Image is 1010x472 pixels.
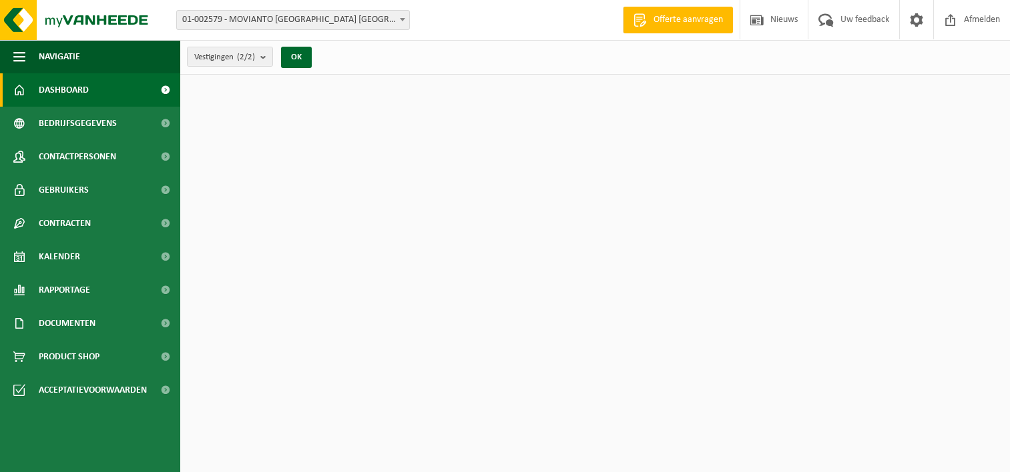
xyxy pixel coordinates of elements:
count: (2/2) [237,53,255,61]
span: 01-002579 - MOVIANTO BELGIUM NV - EREMBODEGEM [177,11,409,29]
span: Contactpersonen [39,140,116,173]
button: OK [281,47,312,68]
span: Offerte aanvragen [650,13,726,27]
span: 01-002579 - MOVIANTO BELGIUM NV - EREMBODEGEM [176,10,410,30]
span: Gebruikers [39,173,89,207]
span: Navigatie [39,40,80,73]
span: Dashboard [39,73,89,107]
span: Kalender [39,240,80,273]
button: Vestigingen(2/2) [187,47,273,67]
span: Documenten [39,307,95,340]
span: Acceptatievoorwaarden [39,373,147,407]
span: Rapportage [39,273,90,307]
span: Product Shop [39,340,99,373]
span: Contracten [39,207,91,240]
span: Vestigingen [194,47,255,67]
a: Offerte aanvragen [623,7,733,33]
span: Bedrijfsgegevens [39,107,117,140]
